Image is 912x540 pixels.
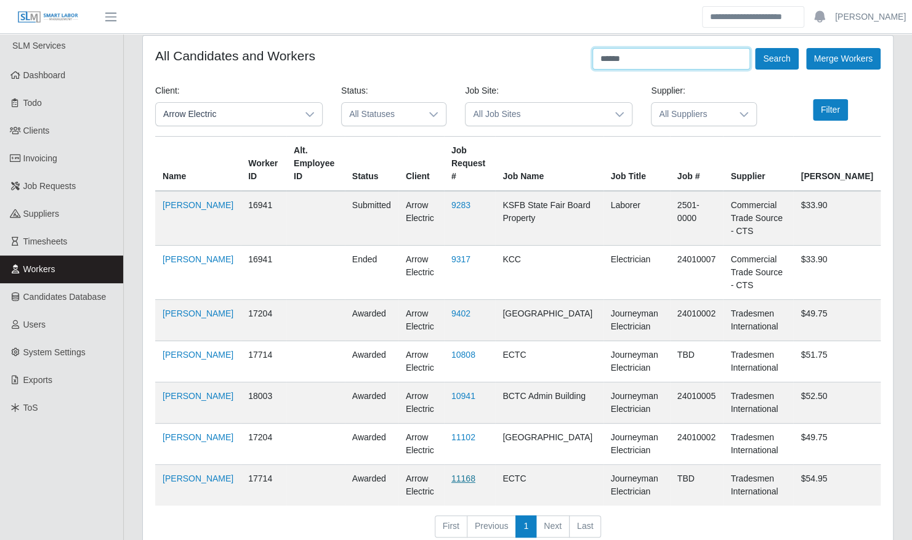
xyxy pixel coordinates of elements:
[495,137,603,191] th: Job Name
[465,84,498,97] label: Job Site:
[23,153,57,163] span: Invoicing
[451,200,470,210] a: 9283
[603,424,670,465] td: Journeyman Electrician
[813,99,848,121] button: Filter
[603,137,670,191] th: Job Title
[241,465,286,506] td: 17714
[163,350,233,360] a: [PERSON_NAME]
[603,341,670,382] td: Journeyman Electrician
[23,347,86,357] span: System Settings
[793,382,881,424] td: $52.50
[12,41,65,50] span: SLM Services
[603,191,670,246] td: Laborer
[444,137,495,191] th: Job Request #
[495,246,603,300] td: KCC
[651,84,685,97] label: Supplier:
[723,246,793,300] td: Commercial Trade Source - CTS
[398,465,444,506] td: Arrow Electric
[603,465,670,506] td: Journeyman Electrician
[451,254,470,264] a: 9317
[155,48,315,63] h4: All Candidates and Workers
[670,382,724,424] td: 24010005
[345,465,398,506] td: awarded
[163,432,233,442] a: [PERSON_NAME]
[163,391,233,401] a: [PERSON_NAME]
[345,137,398,191] th: Status
[723,465,793,506] td: Tradesmen International
[495,465,603,506] td: ECTC
[652,103,731,126] span: All Suppliers
[241,137,286,191] th: Worker ID
[495,300,603,341] td: [GEOGRAPHIC_DATA]
[345,424,398,465] td: awarded
[670,300,724,341] td: 24010002
[755,48,798,70] button: Search
[793,424,881,465] td: $49.75
[723,191,793,246] td: Commercial Trade Source - CTS
[398,382,444,424] td: Arrow Electric
[241,300,286,341] td: 17204
[793,191,881,246] td: $33.90
[23,126,50,135] span: Clients
[670,246,724,300] td: 24010007
[723,137,793,191] th: Supplier
[495,341,603,382] td: ECTC
[345,341,398,382] td: awarded
[451,474,475,483] a: 11168
[670,191,724,246] td: 2501-0000
[793,246,881,300] td: $33.90
[398,341,444,382] td: Arrow Electric
[793,465,881,506] td: $54.95
[23,70,66,80] span: Dashboard
[398,246,444,300] td: Arrow Electric
[451,391,475,401] a: 10941
[163,200,233,210] a: [PERSON_NAME]
[23,181,76,191] span: Job Requests
[23,264,55,274] span: Workers
[835,10,906,23] a: [PERSON_NAME]
[345,246,398,300] td: ended
[155,137,241,191] th: Name
[345,191,398,246] td: submitted
[17,10,79,24] img: SLM Logo
[495,191,603,246] td: KSFB State Fair Board Property
[23,403,38,413] span: ToS
[23,292,107,302] span: Candidates Database
[241,382,286,424] td: 18003
[398,137,444,191] th: Client
[793,300,881,341] td: $49.75
[670,424,724,465] td: 24010002
[495,382,603,424] td: BCTC Admin Building
[603,246,670,300] td: Electrician
[23,209,59,219] span: Suppliers
[156,103,297,126] span: Arrow Electric
[23,236,68,246] span: Timesheets
[723,382,793,424] td: Tradesmen International
[241,341,286,382] td: 17714
[451,350,475,360] a: 10808
[515,515,536,538] a: 1
[341,84,368,97] label: Status:
[603,382,670,424] td: Journeyman Electrician
[670,137,724,191] th: Job #
[398,191,444,246] td: Arrow Electric
[723,341,793,382] td: Tradesmen International
[241,191,286,246] td: 16941
[451,432,475,442] a: 11102
[793,137,881,191] th: [PERSON_NAME]
[495,424,603,465] td: [GEOGRAPHIC_DATA]
[670,341,724,382] td: TBD
[23,98,42,108] span: Todo
[466,103,607,126] span: All Job Sites
[342,103,421,126] span: All Statuses
[23,320,46,329] span: Users
[723,300,793,341] td: Tradesmen International
[345,382,398,424] td: awarded
[163,254,233,264] a: [PERSON_NAME]
[793,341,881,382] td: $51.75
[163,308,233,318] a: [PERSON_NAME]
[241,424,286,465] td: 17204
[702,6,804,28] input: Search
[155,84,180,97] label: Client:
[398,424,444,465] td: Arrow Electric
